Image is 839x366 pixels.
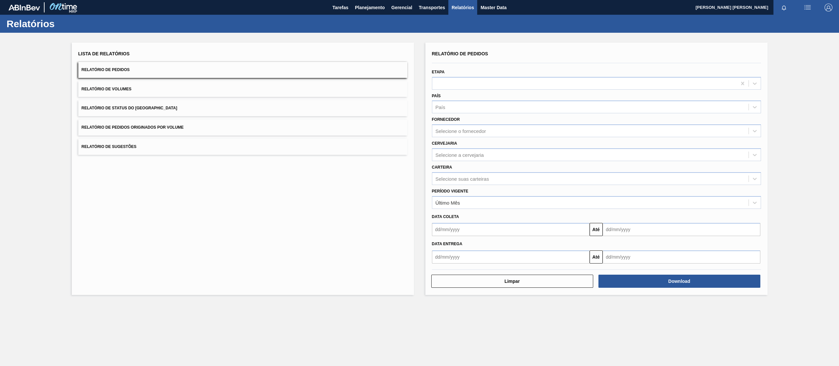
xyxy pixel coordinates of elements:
[432,141,457,146] label: Cervejaria
[78,100,407,116] button: Relatório de Status do [GEOGRAPHIC_DATA]
[78,81,407,97] button: Relatório de Volumes
[432,94,441,98] label: País
[603,223,760,236] input: dd/mm/yyyy
[436,128,486,134] div: Selecione o fornecedor
[391,4,412,11] span: Gerencial
[432,51,488,56] span: Relatório de Pedidos
[82,67,130,72] span: Relatório de Pedidos
[9,5,40,10] img: TNhmsLtSVTkK8tSr43FrP2fwEKptu5GPRR3wAAAABJRU5ErkJggg==
[419,4,445,11] span: Transportes
[78,51,130,56] span: Lista de Relatórios
[590,223,603,236] button: Até
[452,4,474,11] span: Relatórios
[436,176,489,181] div: Selecione suas carteiras
[78,119,407,136] button: Relatório de Pedidos Originados por Volume
[432,70,445,74] label: Etapa
[432,165,452,170] label: Carteira
[598,275,760,288] button: Download
[436,200,460,205] div: Último Mês
[590,250,603,264] button: Até
[82,144,137,149] span: Relatório de Sugestões
[436,104,445,110] div: País
[82,125,184,130] span: Relatório de Pedidos Originados por Volume
[804,4,811,11] img: userActions
[431,275,593,288] button: Limpar
[773,3,794,12] button: Notificações
[78,139,407,155] button: Relatório de Sugestões
[432,117,460,122] label: Fornecedor
[332,4,348,11] span: Tarefas
[432,250,590,264] input: dd/mm/yyyy
[82,106,177,110] span: Relatório de Status do [GEOGRAPHIC_DATA]
[432,223,590,236] input: dd/mm/yyyy
[432,242,462,246] span: Data entrega
[436,152,484,157] div: Selecione a cervejaria
[432,189,468,193] label: Período Vigente
[432,214,459,219] span: Data coleta
[603,250,760,264] input: dd/mm/yyyy
[480,4,506,11] span: Master Data
[82,87,131,91] span: Relatório de Volumes
[355,4,385,11] span: Planejamento
[7,20,123,27] h1: Relatórios
[78,62,407,78] button: Relatório de Pedidos
[825,4,832,11] img: Logout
